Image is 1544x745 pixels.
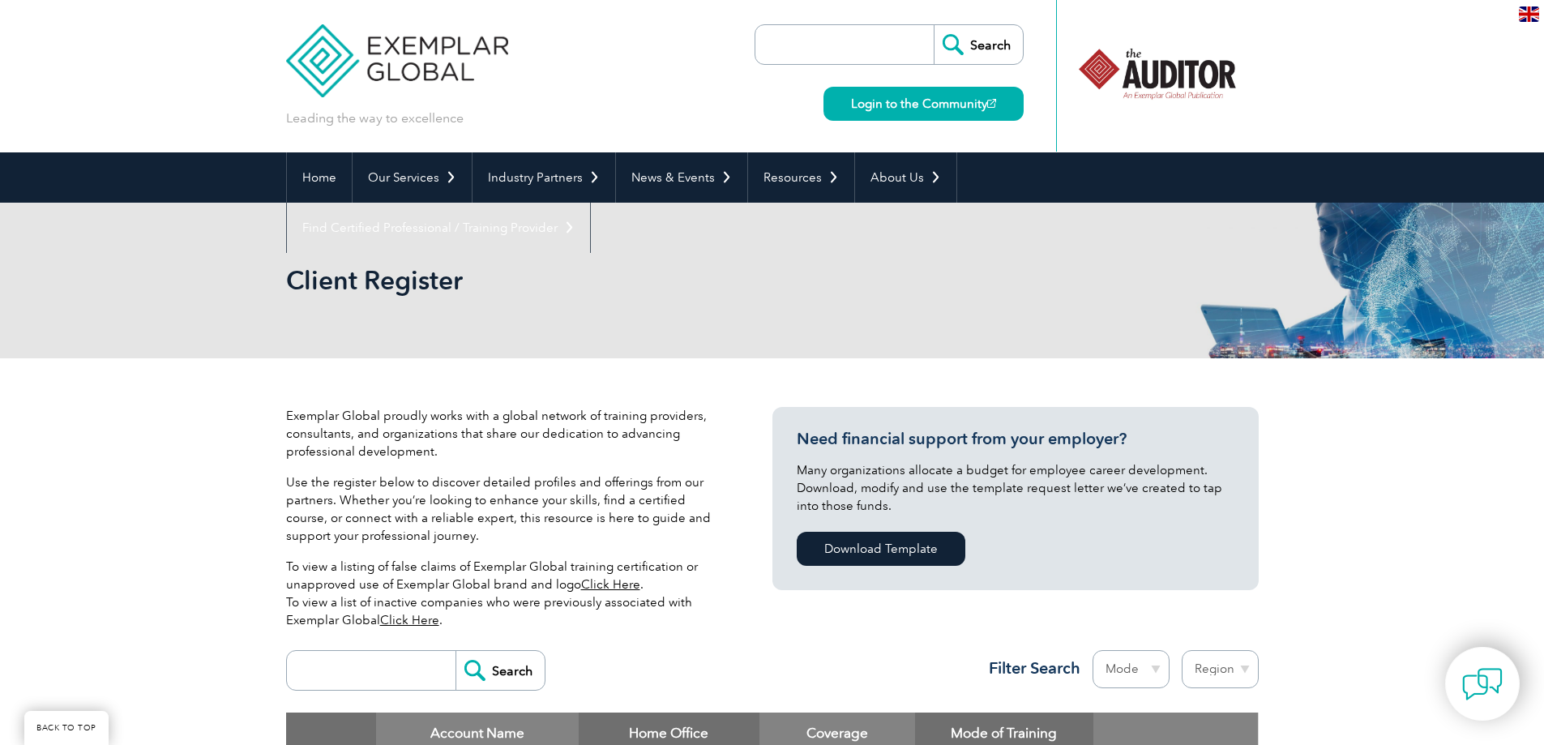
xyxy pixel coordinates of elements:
p: To view a listing of false claims of Exemplar Global training certification or unapproved use of ... [286,558,724,629]
p: Use the register below to discover detailed profiles and offerings from our partners. Whether you... [286,473,724,545]
h3: Need financial support from your employer? [797,429,1234,449]
p: Exemplar Global proudly works with a global network of training providers, consultants, and organ... [286,407,724,460]
a: Click Here [581,577,640,592]
img: open_square.png [987,99,996,108]
a: Industry Partners [473,152,615,203]
h3: Filter Search [979,658,1080,679]
a: Our Services [353,152,472,203]
a: Download Template [797,532,965,566]
h2: Client Register [286,268,967,293]
a: Login to the Community [823,87,1024,121]
p: Leading the way to excellence [286,109,464,127]
a: News & Events [616,152,747,203]
a: Home [287,152,352,203]
img: en [1519,6,1539,22]
a: About Us [855,152,956,203]
input: Search [934,25,1023,64]
a: BACK TO TOP [24,711,109,745]
a: Find Certified Professional / Training Provider [287,203,590,253]
input: Search [456,651,545,690]
img: contact-chat.png [1462,664,1503,704]
a: Click Here [380,613,439,627]
a: Resources [748,152,854,203]
p: Many organizations allocate a budget for employee career development. Download, modify and use th... [797,461,1234,515]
